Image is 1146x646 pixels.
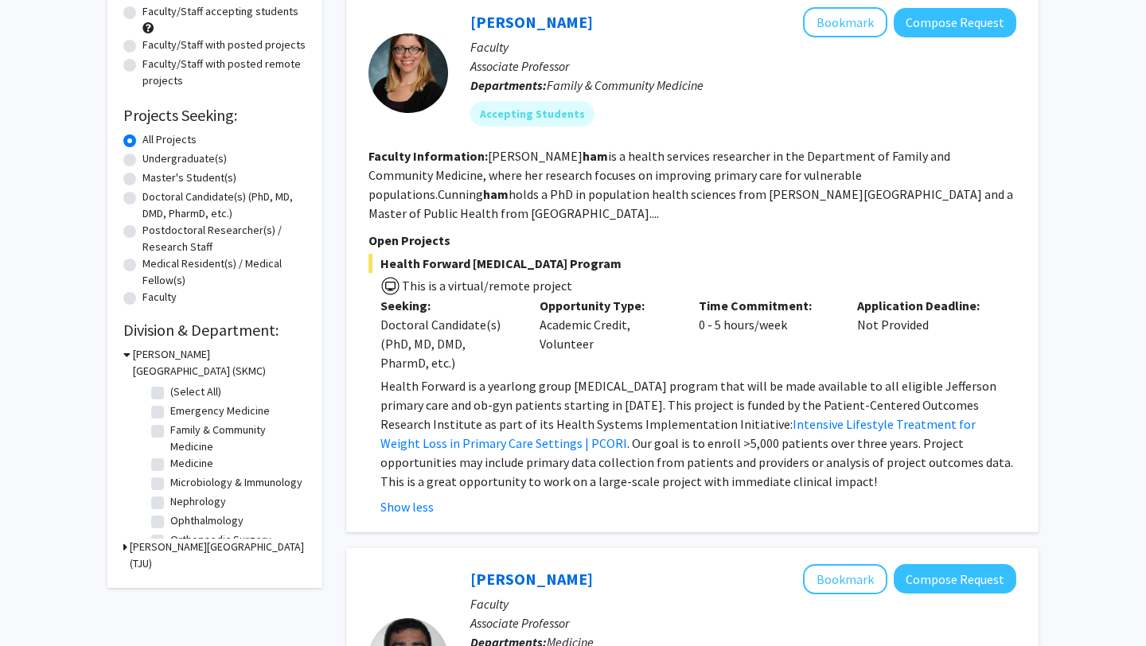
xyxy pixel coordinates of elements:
b: Faculty Information: [368,148,488,164]
b: Departments: [470,77,547,93]
label: All Projects [142,131,197,148]
a: Intensive Lifestyle Treatment for Weight Loss in Primary Care Settings | PCORI [380,416,976,451]
p: Associate Professor [470,56,1016,76]
label: Emergency Medicine [170,403,270,419]
h2: Division & Department: [123,321,306,340]
iframe: Chat [12,574,68,634]
p: Time Commitment: [699,296,834,315]
h2: Projects Seeking: [123,106,306,125]
h3: [PERSON_NAME][GEOGRAPHIC_DATA] (SKMC) [133,346,306,379]
label: Postdoctoral Researcher(s) / Research Staff [142,222,306,255]
p: Seeking: [380,296,516,315]
label: Faculty/Staff with posted projects [142,37,306,53]
button: Show less [380,497,434,516]
label: Faculty [142,289,177,305]
b: ham [483,186,509,202]
div: Doctoral Candidate(s) (PhD, MD, DMD, PharmD, etc.) [380,315,516,372]
label: Medicine [170,455,213,472]
label: Nephrology [170,493,226,510]
b: ham [583,148,608,164]
button: Compose Request to Amy Cunningham [894,8,1016,37]
label: Orthopaedic Surgery [170,531,271,548]
p: Associate Professor [470,613,1016,632]
a: [PERSON_NAME] [470,12,593,32]
div: Academic Credit, Volunteer [528,296,687,372]
label: Faculty/Staff with posted remote projects [142,56,306,89]
label: Microbiology & Immunology [170,474,302,491]
label: Doctoral Candidate(s) (PhD, MD, DMD, PharmD, etc.) [142,189,306,222]
p: Faculty [470,37,1016,56]
p: Open Projects [368,231,1016,250]
label: Undergraduate(s) [142,150,227,167]
span: Health Forward [MEDICAL_DATA] Program [368,254,1016,273]
span: This is a virtual/remote project [400,278,572,294]
p: Health Forward is a yearlong group [MEDICAL_DATA] program that will be made available to all elig... [380,376,1016,491]
h3: [PERSON_NAME][GEOGRAPHIC_DATA] (TJU) [130,539,306,572]
button: Add Mudit Tyagi to Bookmarks [803,564,887,594]
button: Add Amy Cunningham to Bookmarks [803,7,887,37]
button: Compose Request to Mudit Tyagi [894,564,1016,593]
label: Faculty/Staff accepting students [142,3,298,20]
span: Family & Community Medicine [547,77,704,93]
fg-read-more: [PERSON_NAME] is a health services researcher in the Department of Family and Community Medicine,... [368,148,1013,221]
p: Faculty [470,594,1016,613]
label: Medical Resident(s) / Medical Fellow(s) [142,255,306,289]
div: 0 - 5 hours/week [687,296,846,372]
p: Opportunity Type: [540,296,675,315]
mat-chip: Accepting Students [470,101,594,126]
label: Master's Student(s) [142,169,236,186]
a: [PERSON_NAME] [470,569,593,589]
p: Application Deadline: [857,296,992,315]
label: Ophthalmology [170,512,244,529]
label: (Select All) [170,383,221,400]
label: Family & Community Medicine [170,422,302,455]
div: Not Provided [845,296,1004,372]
